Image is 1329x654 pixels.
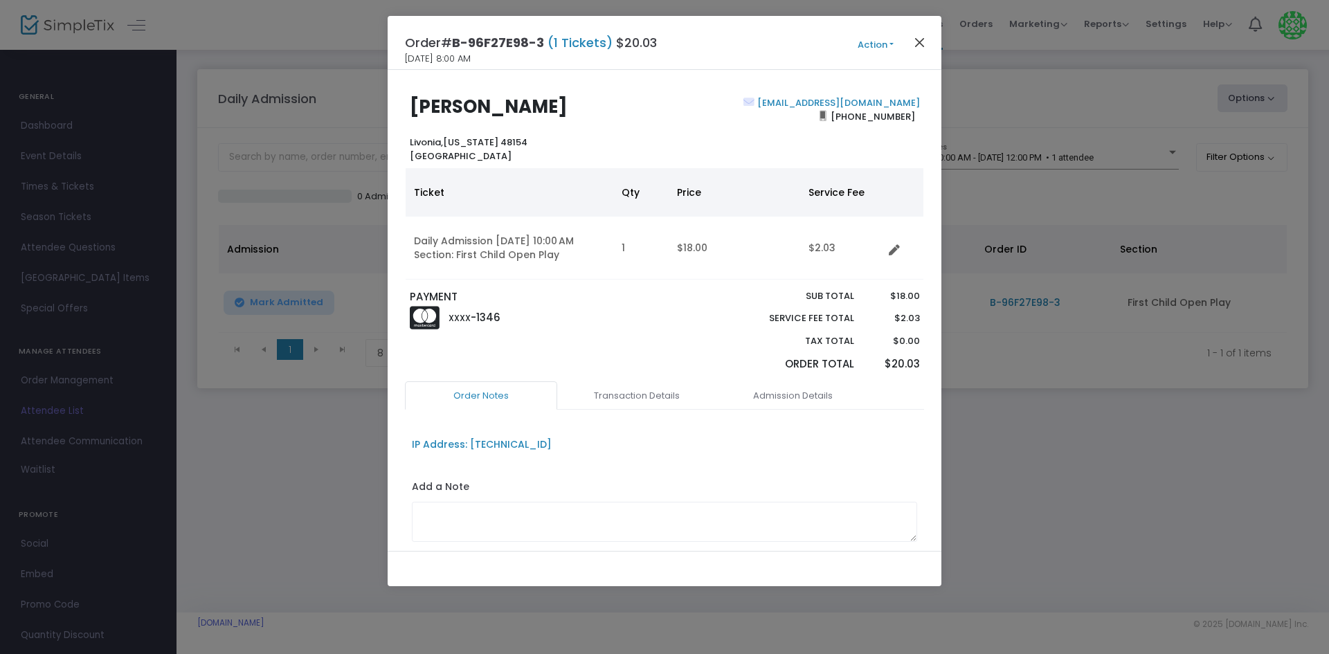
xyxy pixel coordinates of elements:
span: XXXX [449,312,471,324]
button: Action [834,37,917,53]
a: Transaction Details [561,381,713,410]
td: 1 [613,217,669,280]
td: Daily Admission [DATE] 10:00 AM Section: First Child Open Play [406,217,613,280]
p: Tax Total [736,334,854,348]
th: Qty [613,168,669,217]
p: Service Fee Total [736,311,854,325]
span: (1 Tickets) [544,34,616,51]
p: PAYMENT [410,289,658,305]
p: Order Total [736,356,854,372]
label: Add a Note [412,480,469,498]
b: [PERSON_NAME] [410,94,568,119]
a: Order Notes [405,381,557,410]
th: Service Fee [800,168,883,217]
p: $2.03 [867,311,919,325]
span: [DATE] 8:00 AM [405,52,471,66]
th: Price [669,168,800,217]
a: Admission Details [716,381,869,410]
a: [EMAIL_ADDRESS][DOMAIN_NAME] [754,96,920,109]
span: B-96F27E98-3 [452,34,544,51]
p: $18.00 [867,289,919,303]
span: [PHONE_NUMBER] [826,105,920,127]
p: $20.03 [867,356,919,372]
span: Livonia, [410,136,443,149]
p: $0.00 [867,334,919,348]
td: $2.03 [800,217,883,280]
h4: Order# $20.03 [405,33,657,52]
th: Ticket [406,168,613,217]
p: Sub total [736,289,854,303]
button: Close [911,33,929,51]
div: Data table [406,168,923,280]
b: [US_STATE] 48154 [GEOGRAPHIC_DATA] [410,136,527,163]
span: -1346 [471,310,500,325]
td: $18.00 [669,217,800,280]
div: IP Address: [TECHNICAL_ID] [412,437,552,452]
